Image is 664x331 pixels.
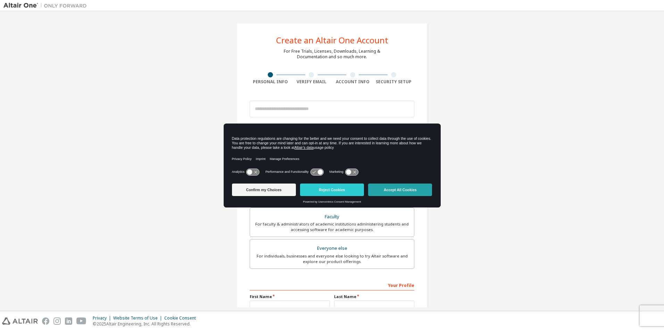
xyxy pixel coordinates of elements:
[250,79,291,85] div: Personal Info
[250,279,414,290] div: Your Profile
[250,294,330,299] label: First Name
[93,321,200,327] p: © 2025 Altair Engineering, Inc. All Rights Reserved.
[65,317,72,325] img: linkedin.svg
[53,317,61,325] img: instagram.svg
[2,317,38,325] img: altair_logo.svg
[276,36,388,44] div: Create an Altair One Account
[291,79,332,85] div: Verify Email
[254,253,410,264] div: For individuals, businesses and everyone else looking to try Altair software and explore our prod...
[76,317,86,325] img: youtube.svg
[334,294,414,299] label: Last Name
[42,317,49,325] img: facebook.svg
[332,79,373,85] div: Account Info
[113,315,164,321] div: Website Terms of Use
[254,221,410,232] div: For faculty & administrators of academic institutions administering students and accessing softwa...
[284,49,380,60] div: For Free Trials, Licenses, Downloads, Learning & Documentation and so much more.
[93,315,113,321] div: Privacy
[373,79,415,85] div: Security Setup
[3,2,90,9] img: Altair One
[164,315,200,321] div: Cookie Consent
[254,212,410,222] div: Faculty
[254,244,410,253] div: Everyone else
